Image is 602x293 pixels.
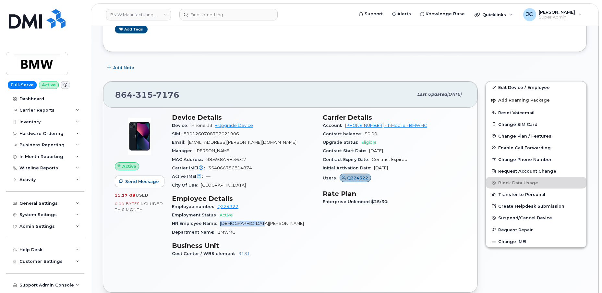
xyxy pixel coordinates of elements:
[426,11,465,17] span: Knowledge Base
[486,153,586,165] button: Change Phone Number
[323,176,340,180] span: Users
[574,265,597,288] iframe: Messenger Launcher
[206,157,246,162] span: 98:69:8A:4E:36:C7
[188,140,296,145] span: [EMAIL_ADDRESS][PERSON_NAME][DOMAIN_NAME]
[172,165,208,170] span: Carrier IMEI
[361,140,377,145] span: Eligible
[486,177,586,189] button: Block Data Usage
[206,174,211,179] span: —
[323,148,369,153] span: Contract Start Date
[323,131,365,136] span: Contract balance
[486,165,586,177] button: Request Account Change
[323,123,345,128] span: Account
[172,242,315,250] h3: Business Unit
[415,7,469,20] a: Knowledge Base
[172,230,217,235] span: Department Name
[172,140,188,145] span: Email
[115,25,148,33] a: Add tags
[172,114,315,121] h3: Device Details
[347,175,368,181] span: Q224322
[486,107,586,118] button: Reset Voicemail
[208,165,252,170] span: 354066786814874
[539,9,575,15] span: [PERSON_NAME]
[172,123,191,128] span: Device
[133,90,153,100] span: 315
[323,165,374,170] span: Initial Activation Date
[172,148,196,153] span: Manager
[115,193,136,198] span: 11.27 GB
[217,230,235,235] span: BMWMC
[113,65,134,71] span: Add Note
[220,213,233,217] span: Active
[115,201,163,212] span: included this month
[172,213,220,217] span: Employment Status
[115,201,139,206] span: 0.00 Bytes
[220,221,304,226] span: [DEMOGRAPHIC_DATA][PERSON_NAME]
[172,204,217,209] span: Employee number
[486,93,586,106] button: Add Roaming Package
[103,62,140,73] button: Add Note
[365,131,377,136] span: $0.00
[196,148,231,153] span: [PERSON_NAME]
[115,90,179,100] span: 864
[397,11,411,17] span: Alerts
[486,236,586,247] button: Change IMEI
[125,178,159,185] span: Send Message
[184,131,239,136] span: 8901260708732021906
[486,200,586,212] a: Create Helpdesk Submission
[323,140,361,145] span: Upgrade Status
[417,92,447,97] span: Last updated
[486,212,586,224] button: Suspend/Cancel Device
[323,157,372,162] span: Contract Expiry Date
[172,251,238,256] span: Cost Center / WBS element
[122,163,136,169] span: Active
[486,142,586,153] button: Enable Call Forwarding
[323,190,466,198] h3: Rate Plan
[374,165,388,170] span: [DATE]
[215,123,253,128] a: + Upgrade Device
[387,7,415,20] a: Alerts
[498,133,551,138] span: Change Plan / Features
[369,148,383,153] span: [DATE]
[172,195,315,202] h3: Employee Details
[238,251,250,256] a: 3131
[345,123,427,128] a: [PHONE_NUMBER] - T-Mobile - BMWMC
[372,157,407,162] span: Contract Expired
[120,117,159,156] img: image20231002-3703462-1ig824h.jpeg
[172,221,220,226] span: HR Employee Name
[323,199,391,204] span: Enterprise Unlimited $25/30
[217,204,238,209] a: Q224322
[340,176,371,180] a: Q224322
[136,193,149,198] span: used
[172,183,201,188] span: City Of Use
[153,90,179,100] span: 7176
[486,130,586,142] button: Change Plan / Features
[115,176,164,187] button: Send Message
[191,123,212,128] span: iPhone 13
[486,189,586,200] button: Transfer to Personal
[470,8,517,21] div: Quicklinks
[172,174,206,179] span: Active IMEI
[498,145,551,150] span: Enable Call Forwarding
[491,98,550,104] span: Add Roaming Package
[201,183,246,188] span: [GEOGRAPHIC_DATA]
[179,9,278,20] input: Find something...
[355,7,387,20] a: Support
[486,224,586,236] button: Request Repair
[172,157,206,162] span: MAC Address
[519,8,586,21] div: Jene Cook
[498,215,552,220] span: Suspend/Cancel Device
[365,11,383,17] span: Support
[447,92,462,97] span: [DATE]
[106,9,171,20] a: BMW Manufacturing Co LLC
[482,12,506,17] span: Quicklinks
[172,131,184,136] span: SIM
[323,114,466,121] h3: Carrier Details
[539,15,575,20] span: Super Admin
[526,11,533,18] span: JC
[486,118,586,130] button: Change SIM Card
[486,81,586,93] a: Edit Device / Employee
